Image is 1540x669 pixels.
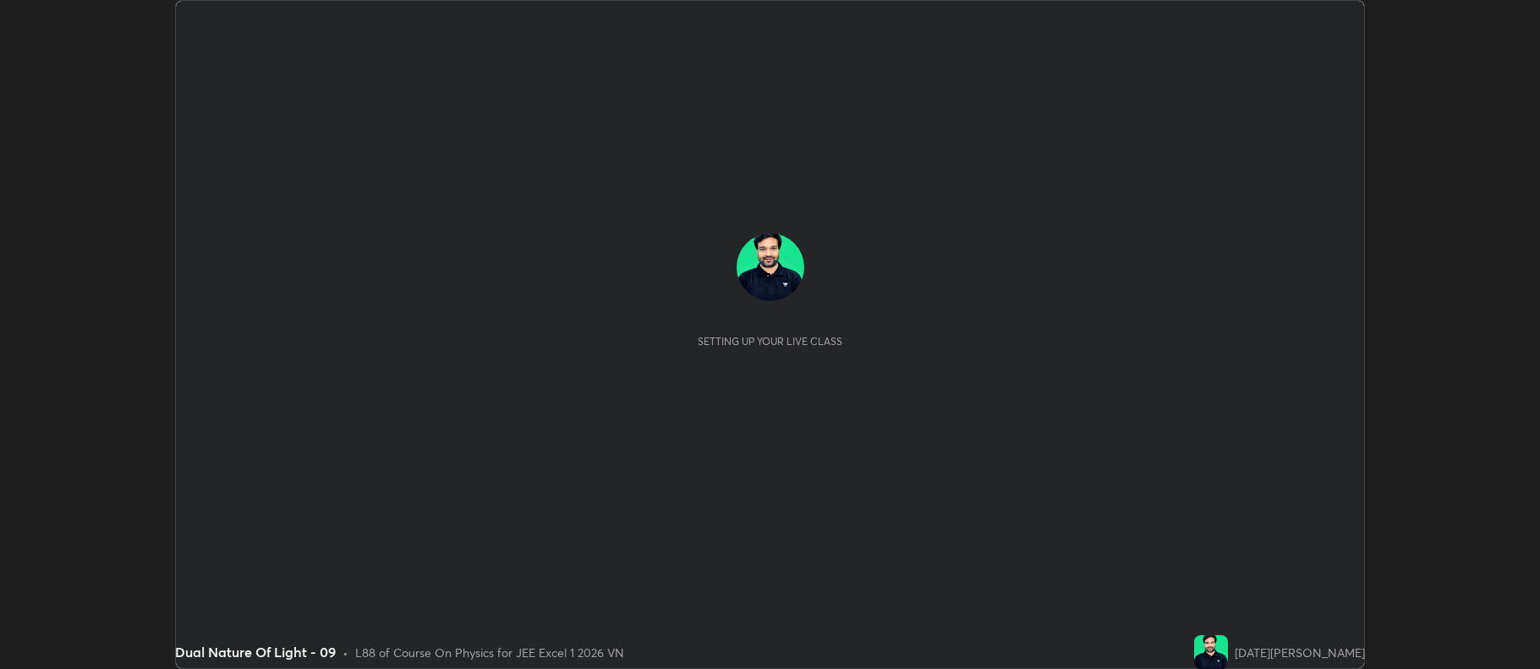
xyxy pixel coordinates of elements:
img: 332c5dbf4175476c80717257161a937d.jpg [737,233,804,301]
img: 332c5dbf4175476c80717257161a937d.jpg [1194,635,1228,669]
div: L88 of Course On Physics for JEE Excel 1 2026 VN [355,644,624,661]
div: [DATE][PERSON_NAME] [1235,644,1365,661]
div: Dual Nature Of Light - 09 [175,642,336,662]
div: Setting up your live class [698,335,842,348]
div: • [343,644,348,661]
